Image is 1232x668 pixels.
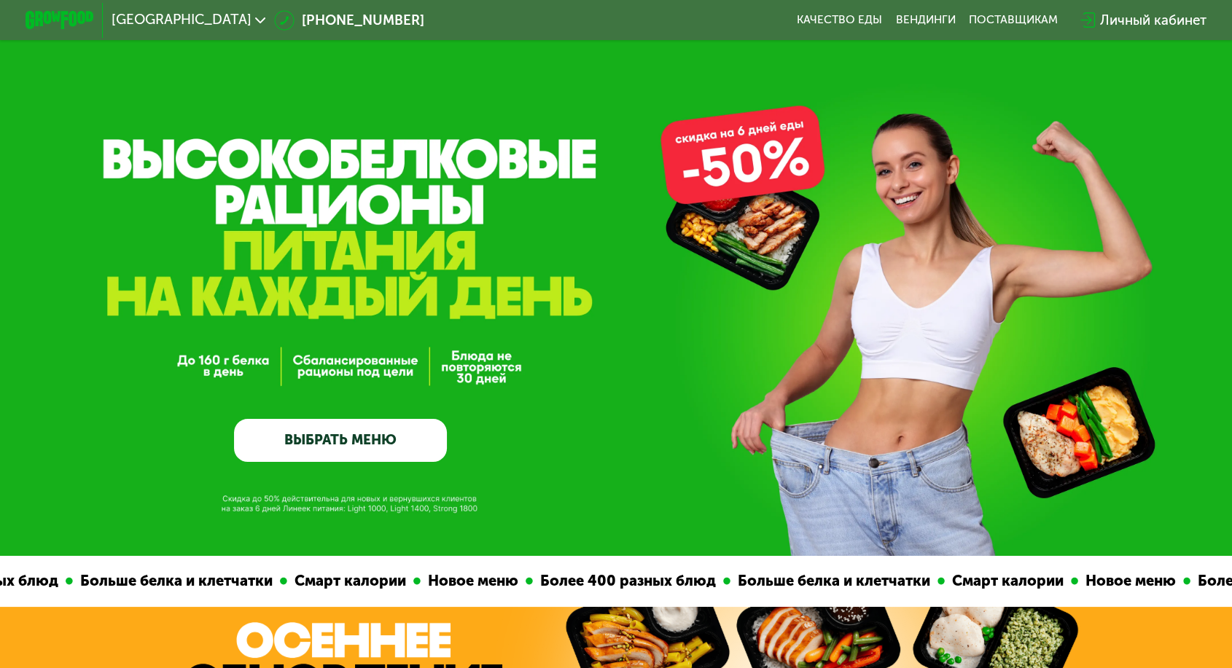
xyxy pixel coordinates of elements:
[348,570,538,592] div: Более 400 разных блюд
[102,570,228,592] div: Смарт калории
[969,13,1058,27] div: поставщикам
[760,570,886,592] div: Смарт калории
[1100,10,1206,31] div: Личный кабинет
[274,10,424,31] a: [PHONE_NUMBER]
[1005,570,1196,592] div: Более 400 разных блюд
[235,570,340,592] div: Новое меню
[896,13,956,27] a: Вендинги
[112,13,252,27] span: [GEOGRAPHIC_DATA]
[893,570,998,592] div: Новое меню
[797,13,882,27] a: Качество еды
[545,570,752,592] div: Больше белка и клетчатки
[234,419,447,462] a: ВЫБРАТЬ МЕНЮ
